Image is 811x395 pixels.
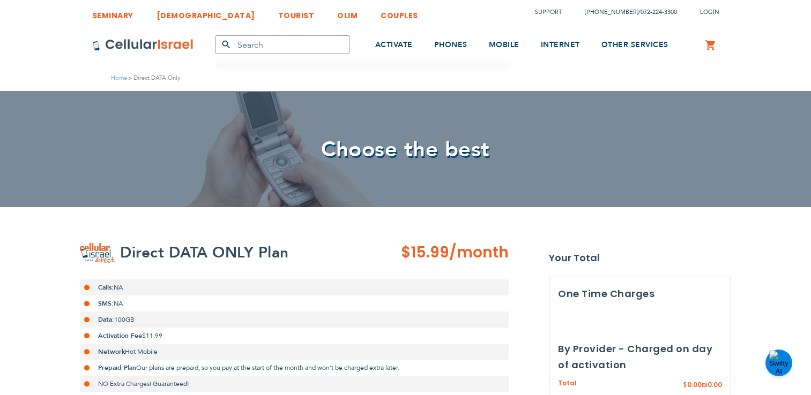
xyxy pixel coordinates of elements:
li: NA [80,295,509,312]
a: PHONES [434,25,467,65]
li: NA [80,279,509,295]
strong: Your Total [549,250,731,266]
strong: Activation Fee [98,331,142,340]
strong: SMS: [98,299,114,308]
a: INTERNET [541,25,580,65]
a: SEMINARY [92,3,133,22]
img: Cellular Israel Logo [92,39,194,51]
h3: One Time Charges [558,286,722,302]
span: PHONES [434,40,467,50]
span: $ [683,381,687,390]
a: [PHONE_NUMBER] [585,8,638,16]
span: Login [700,8,719,16]
h2: Direct DATA ONLY Plan [120,242,289,263]
strong: Data: [98,315,114,324]
span: 0.00 [687,380,702,389]
strong: Calls: [98,283,114,292]
a: MOBILE [489,25,519,65]
a: COUPLES [381,3,418,22]
span: MOBILE [489,40,519,50]
span: Total [558,378,577,389]
li: / [574,4,677,20]
a: Home [111,74,127,82]
a: OTHER SERVICES [601,25,668,65]
a: OLIM [337,3,358,22]
span: Hot Mobile [125,347,158,356]
li: Direct DATA Only [127,73,180,83]
span: 0.00 [708,380,722,389]
span: $11.99 [142,331,162,340]
a: TOURIST [278,3,315,22]
h3: By Provider - Charged on day of activation [558,341,722,373]
strong: Network [98,347,125,356]
span: INTERNET [541,40,580,50]
a: [DEMOGRAPHIC_DATA] [157,3,255,22]
span: OTHER SERVICES [601,40,668,50]
span: $15.99 [401,242,449,263]
a: Support [535,8,562,16]
span: Choose the best [321,135,490,164]
img: Direct DATA Only [80,243,115,263]
li: 100GB [80,312,509,328]
span: Our plans are prepaid, so you pay at the start of the month and won't be charged extra later. [136,363,399,372]
span: ₪ [702,381,708,390]
a: 072-224-3300 [641,8,677,16]
strong: Prepaid Plan [98,363,136,372]
li: NO Extra Charges! Guaranteed! [80,376,509,392]
a: ACTIVATE [375,25,413,65]
input: Search [215,35,349,54]
span: ACTIVATE [375,40,413,50]
span: /month [449,242,509,263]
